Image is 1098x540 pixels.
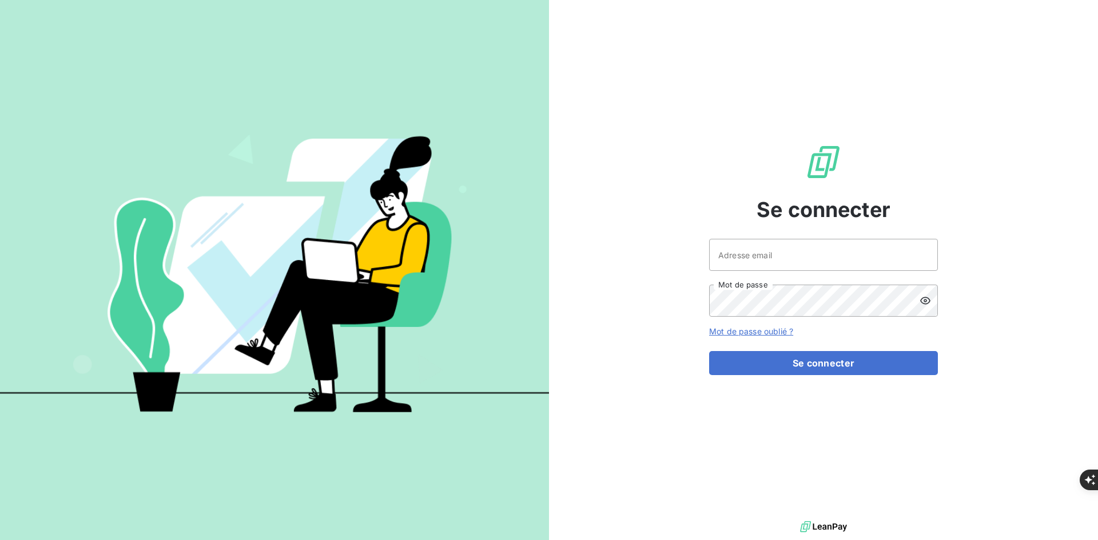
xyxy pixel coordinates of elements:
button: Se connecter [709,351,938,375]
img: Logo LeanPay [805,144,842,180]
img: logo [800,518,847,535]
span: Se connecter [757,194,890,225]
a: Mot de passe oublié ? [709,326,793,336]
input: placeholder [709,239,938,271]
